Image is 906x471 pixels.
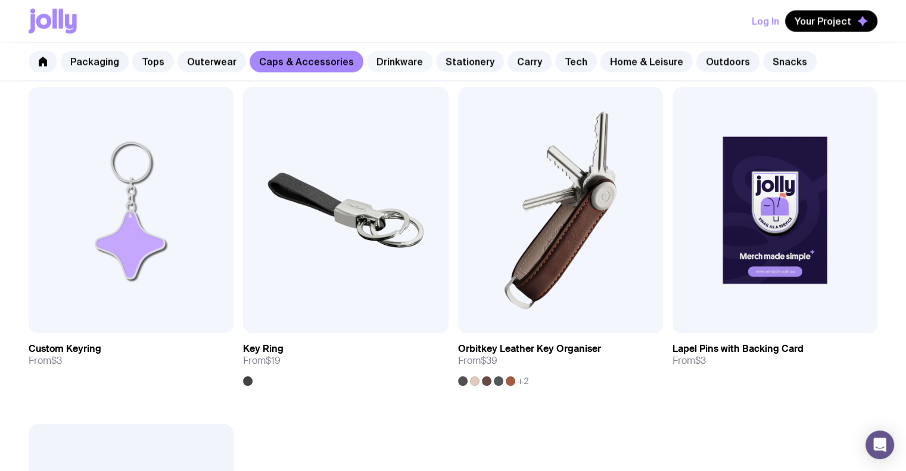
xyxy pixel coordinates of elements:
a: Outdoors [696,51,759,72]
span: From [458,355,497,367]
a: Snacks [763,51,817,72]
a: Custom KeyringFrom$3 [29,333,233,376]
a: Lapel Pins with Backing CardFrom$3 [673,333,877,376]
button: Log In [752,10,779,32]
span: +2 [518,376,529,386]
button: Your Project [785,10,877,32]
span: Your Project [795,15,851,27]
span: $3 [695,354,706,367]
a: Stationery [436,51,504,72]
a: Tech [555,51,597,72]
a: Carry [508,51,552,72]
a: Caps & Accessories [250,51,363,72]
span: From [673,355,706,367]
div: Open Intercom Messenger [865,431,894,459]
span: From [29,355,62,367]
a: Packaging [61,51,129,72]
a: Drinkware [367,51,432,72]
span: From [243,355,281,367]
h3: Orbitkey Leather Key Organiser [458,343,601,355]
h3: Custom Keyring [29,343,101,355]
span: $39 [481,354,497,367]
a: Orbitkey Leather Key OrganiserFrom$39+2 [458,333,663,386]
a: Home & Leisure [600,51,693,72]
h3: Lapel Pins with Backing Card [673,343,804,355]
a: Outerwear [178,51,246,72]
a: Tops [132,51,174,72]
h3: Key Ring [243,343,284,355]
span: $19 [266,354,281,367]
a: Key RingFrom$19 [243,333,448,386]
span: $3 [51,354,62,367]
